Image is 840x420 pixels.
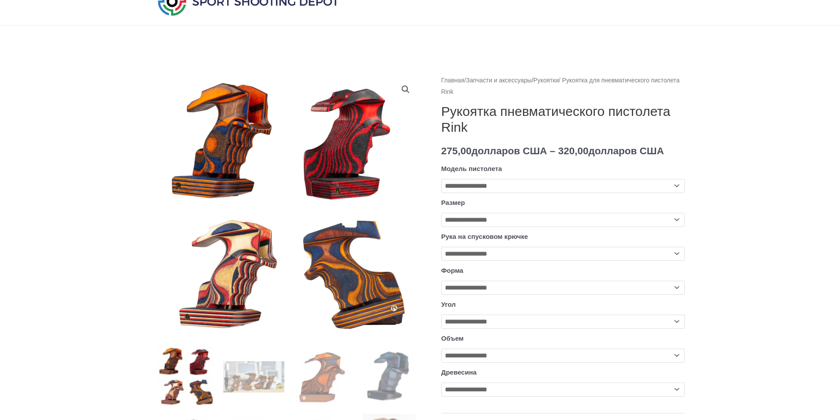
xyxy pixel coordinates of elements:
font: Размер [441,199,465,206]
img: Рукоятка пневматического пистолета Rink - Изображение 3 [291,346,352,407]
img: Рукоятка пневматического пистолета Rink - Изображение 2 [223,346,284,407]
font: 275,00 [441,145,472,156]
font: долларов США [471,145,547,156]
font: Рукоятка пневматического пистолета Rink [441,104,671,134]
font: / [464,77,466,84]
a: Рукоятки [534,77,559,84]
font: долларов США [588,145,664,156]
font: Угол [441,301,456,308]
font: 320,00 [558,145,589,156]
font: Древесина [441,368,477,376]
font: Форма [441,267,463,274]
nav: Хлебные крошки [441,75,685,97]
a: Просмотреть полноэкранную галерею изображений [398,82,414,97]
img: Рукоятка пневматического пистолета Rink - Изображение 4 [359,346,420,407]
font: – [550,145,556,156]
a: Запчасти и аксессуары [466,77,532,84]
font: Модель пистолета [441,165,502,172]
font: Рука на спусковом крючке [441,233,528,240]
a: Главная [441,77,465,84]
font: / [532,77,534,84]
font: Объем [441,335,464,342]
img: Рукоятка пневматического пистолета Rink [156,346,217,407]
font: / Рукоятка для пневматического пистолета Rink [441,77,680,95]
